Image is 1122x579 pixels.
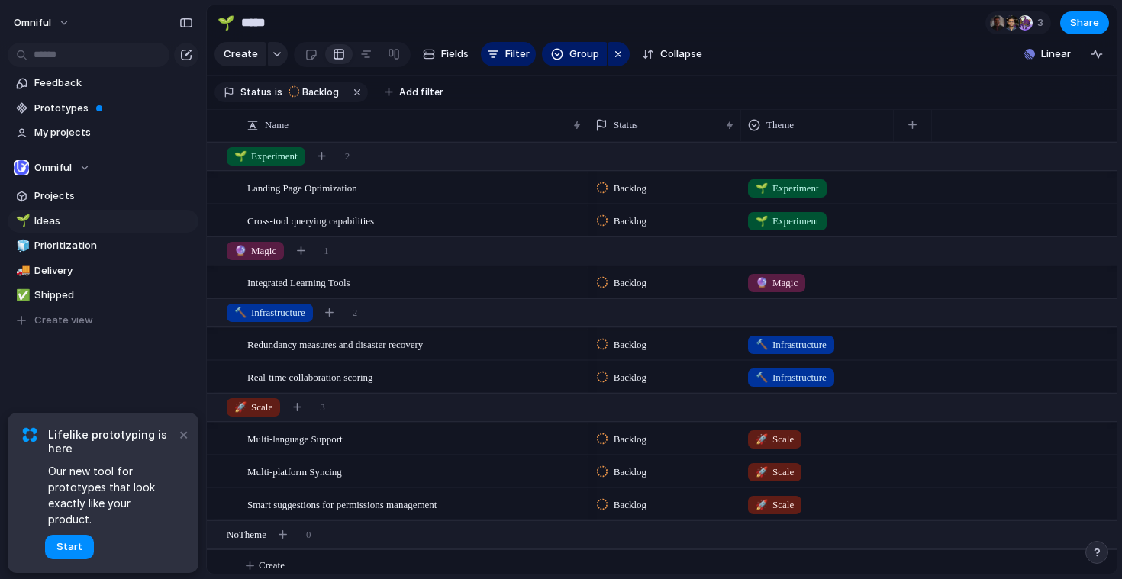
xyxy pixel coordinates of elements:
[481,42,536,66] button: Filter
[441,47,469,62] span: Fields
[247,462,342,480] span: Multi-platform Syncing
[247,368,373,385] span: Real-time collaboration scoring
[756,433,768,445] span: 🚀
[247,335,423,352] span: Redundancy measures and disaster recovery
[7,11,78,35] button: Omniful
[8,284,198,307] a: ✅Shipped
[34,288,193,303] span: Shipped
[302,85,339,99] span: Backlog
[636,42,708,66] button: Collapse
[234,305,305,320] span: Infrastructure
[227,527,266,542] span: No Theme
[756,182,768,194] span: 🌱
[234,400,272,415] span: Scale
[614,465,646,480] span: Backlog
[756,215,768,227] span: 🌱
[756,339,768,350] span: 🔨
[247,273,350,291] span: Integrated Learning Tools
[614,432,646,447] span: Backlog
[247,179,357,196] span: Landing Page Optimization
[16,287,27,304] div: ✅
[247,429,343,447] span: Multi-language Support
[8,185,198,207] a: Projects
[284,84,348,101] button: Backlog
[614,497,646,513] span: Backlog
[306,527,311,542] span: 0
[660,47,702,62] span: Collapse
[8,259,198,282] a: 🚚Delivery
[234,150,247,162] span: 🌱
[48,428,176,455] span: Lifelike prototyping is here
[1041,47,1071,62] span: Linear
[756,337,827,352] span: Infrastructure
[614,370,646,385] span: Backlog
[16,262,27,279] div: 🚚
[34,188,193,204] span: Projects
[376,82,453,103] button: Add filter
[1037,15,1048,31] span: 3
[417,42,475,66] button: Fields
[14,238,29,253] button: 🧊
[45,535,94,559] button: Start
[14,263,29,278] button: 🚚
[324,243,329,259] span: 1
[756,181,819,196] span: Experiment
[8,97,198,120] a: Prototypes
[756,466,768,478] span: 🚀
[614,275,646,291] span: Backlog
[214,42,266,66] button: Create
[247,495,437,513] span: Smart suggestions for permissions management
[14,288,29,303] button: ✅
[34,76,193,91] span: Feedback
[614,214,646,229] span: Backlog
[247,211,374,229] span: Cross-tool querying capabilities
[16,212,27,230] div: 🌱
[8,210,198,233] a: 🌱Ideas
[34,160,72,175] span: Omniful
[8,309,198,332] button: Create view
[756,432,794,447] span: Scale
[345,149,350,164] span: 2
[265,117,289,133] span: Name
[234,307,247,318] span: 🔨
[34,238,193,253] span: Prioritization
[34,214,193,229] span: Ideas
[8,234,198,257] a: 🧊Prioritization
[614,181,646,196] span: Backlog
[756,499,768,510] span: 🚀
[224,47,258,62] span: Create
[275,85,282,99] span: is
[34,263,193,278] span: Delivery
[614,337,646,352] span: Backlog
[8,72,198,95] a: Feedback
[34,313,93,328] span: Create view
[8,156,198,179] button: Omniful
[234,243,276,259] span: Magic
[1070,15,1099,31] span: Share
[14,214,29,229] button: 🌱
[272,84,285,101] button: is
[399,85,443,99] span: Add filter
[756,275,798,291] span: Magic
[542,42,607,66] button: Group
[56,539,82,555] span: Start
[320,400,325,415] span: 3
[766,117,794,133] span: Theme
[756,372,768,383] span: 🔨
[569,47,599,62] span: Group
[756,277,768,288] span: 🔮
[756,370,827,385] span: Infrastructure
[16,237,27,255] div: 🧊
[174,425,192,443] button: Dismiss
[14,15,51,31] span: Omniful
[259,558,285,573] span: Create
[240,85,272,99] span: Status
[234,245,247,256] span: 🔮
[756,465,794,480] span: Scale
[756,497,794,513] span: Scale
[8,121,198,144] a: My projects
[756,214,819,229] span: Experiment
